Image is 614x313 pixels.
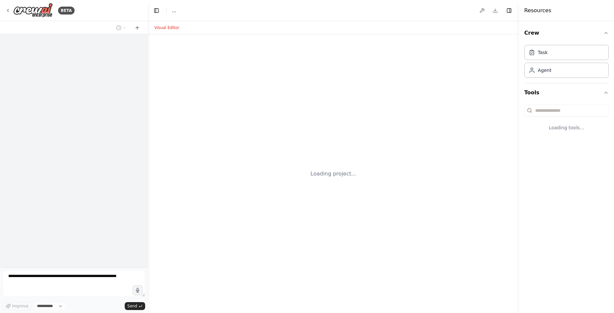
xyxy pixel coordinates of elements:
[133,285,143,295] button: Click to speak your automation idea
[58,7,75,15] div: BETA
[13,3,53,18] img: Logo
[524,7,551,15] h4: Resources
[524,83,609,102] button: Tools
[538,67,551,74] div: Agent
[3,302,31,310] button: Improve
[524,119,609,136] div: Loading tools...
[504,6,514,15] button: Hide right sidebar
[152,6,161,15] button: Hide left sidebar
[172,7,176,14] nav: breadcrumb
[172,7,176,14] span: ...
[125,302,145,310] button: Send
[524,42,609,83] div: Crew
[12,303,28,309] span: Improve
[538,49,548,56] div: Task
[127,303,137,309] span: Send
[524,24,609,42] button: Crew
[132,24,143,32] button: Start a new chat
[113,24,129,32] button: Switch to previous chat
[150,24,183,32] button: Visual Editor
[310,170,356,178] div: Loading project...
[524,102,609,141] div: Tools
